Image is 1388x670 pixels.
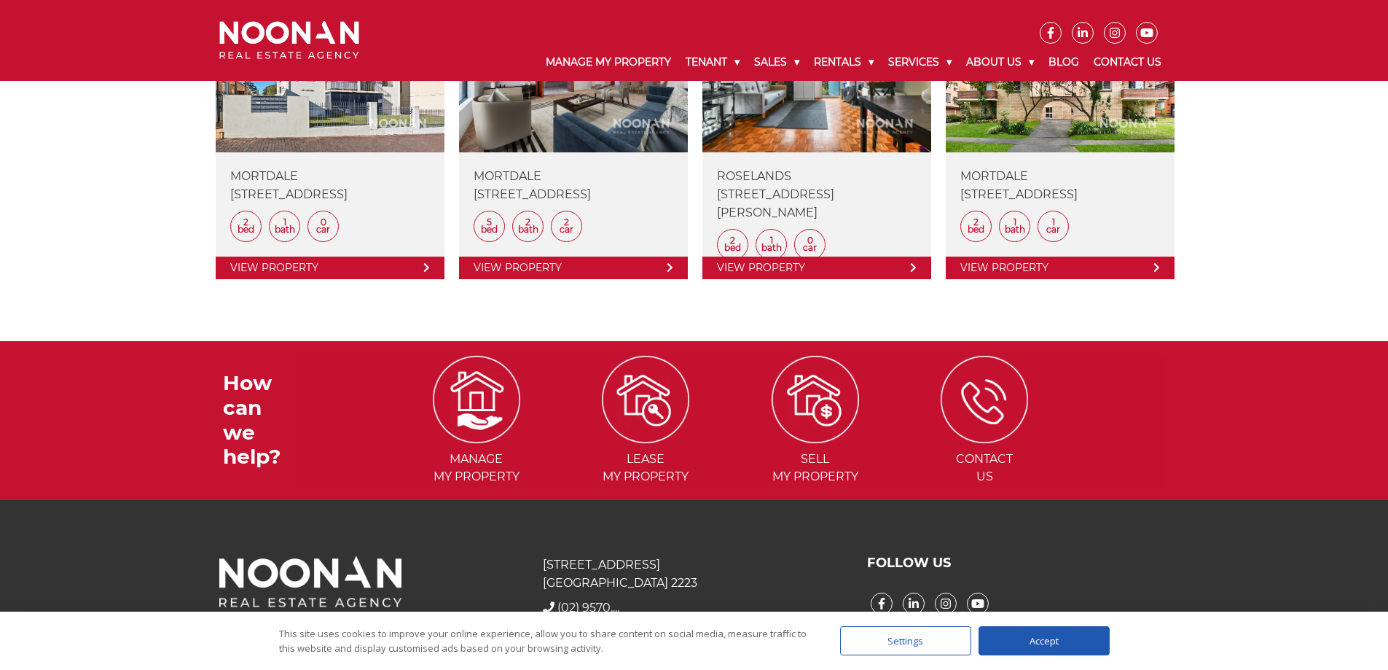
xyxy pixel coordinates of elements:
[393,451,560,486] span: Manage my Property
[562,451,729,486] span: Lease my Property
[881,44,959,81] a: Services
[678,44,747,81] a: Tenant
[279,626,811,655] div: This site uses cookies to improve your online experience, allow you to share content on social me...
[543,556,844,592] p: [STREET_ADDRESS] [GEOGRAPHIC_DATA] 2223
[557,601,619,615] a: Click to reveal phone number
[772,356,859,443] img: ICONS
[433,356,520,443] img: ICONS
[867,556,1169,572] h3: FOLLOW US
[219,21,359,60] img: Noonan Real Estate Agency
[223,371,296,469] h3: How can we help?
[732,451,899,486] span: Sell my Property
[807,44,881,81] a: Rentals
[1041,44,1086,81] a: Blog
[747,44,807,81] a: Sales
[732,392,899,483] a: ICONS Sellmy Property
[959,44,1041,81] a: About Us
[538,44,678,81] a: Manage My Property
[562,392,729,483] a: ICONS Leasemy Property
[1086,44,1169,81] a: Contact Us
[901,451,1068,486] span: Contact Us
[557,601,619,615] span: (02) 9570....
[901,392,1068,483] a: ICONS ContactUs
[840,626,971,655] div: Settings
[941,356,1028,443] img: ICONS
[979,626,1110,655] div: Accept
[393,392,560,483] a: ICONS Managemy Property
[602,356,689,443] img: ICONS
